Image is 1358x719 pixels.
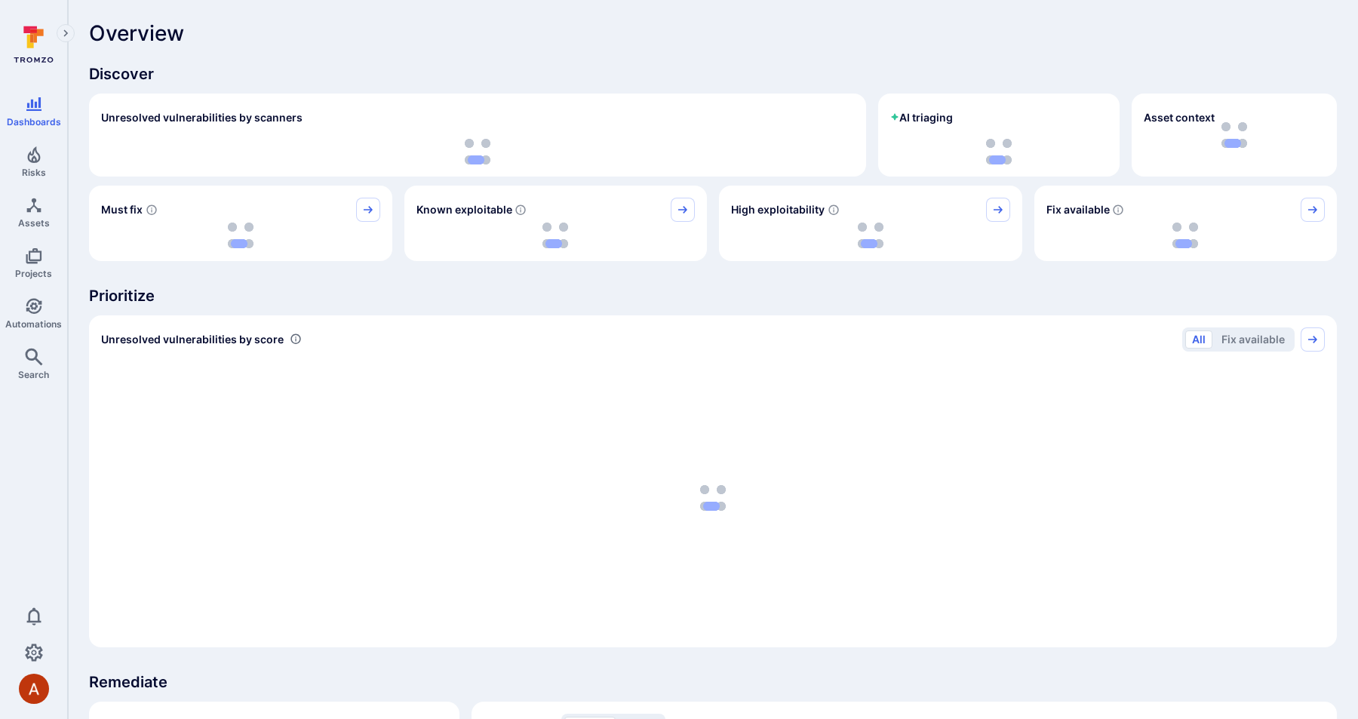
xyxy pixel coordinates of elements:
span: Search [18,369,49,380]
img: Loading... [465,139,490,164]
button: Expand navigation menu [57,24,75,42]
span: Overview [89,21,184,45]
img: Loading... [228,223,253,248]
svg: Risk score >=40 , missed SLA [146,204,158,216]
div: loading spinner [101,222,380,249]
span: Must fix [101,202,143,217]
span: Automations [5,318,62,330]
div: High exploitability [719,186,1022,261]
h2: Unresolved vulnerabilities by scanners [101,110,303,125]
span: Assets [18,217,50,229]
span: Projects [15,268,52,279]
div: loading spinner [101,361,1325,635]
span: Prioritize [89,285,1337,306]
i: Expand navigation menu [60,27,71,40]
div: Known exploitable [404,186,708,261]
img: Loading... [986,139,1012,164]
div: loading spinner [416,222,696,249]
div: Number of vulnerabilities in status 'Open' 'Triaged' and 'In process' grouped by score [290,331,302,347]
img: Loading... [858,223,883,248]
div: loading spinner [1046,222,1326,249]
h2: AI triaging [890,110,953,125]
span: Remediate [89,671,1337,693]
span: Unresolved vulnerabilities by score [101,332,284,347]
div: Must fix [89,186,392,261]
div: loading spinner [731,222,1010,249]
img: Loading... [542,223,568,248]
svg: Confirmed exploitable by KEV [515,204,527,216]
button: All [1185,330,1212,349]
span: Dashboards [7,116,61,128]
span: Discover [89,63,1337,84]
img: Loading... [1172,223,1198,248]
img: Loading... [700,485,726,511]
span: Risks [22,167,46,178]
span: Fix available [1046,202,1110,217]
svg: Vulnerabilities with fix available [1112,204,1124,216]
div: loading spinner [890,139,1108,164]
img: AGNmyxbAiEoa4kcOuYeSYy4f4KKCPqHlxibjByMw1i4k=s96-c [19,674,49,704]
button: Fix available [1215,330,1292,349]
span: Known exploitable [416,202,512,217]
div: loading spinner [101,139,854,164]
div: Aleksey Kravtsov [19,674,49,704]
div: Fix available [1034,186,1338,261]
span: High exploitability [731,202,825,217]
svg: EPSS score ≥ 0.7 [828,204,840,216]
span: Asset context [1144,110,1215,125]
